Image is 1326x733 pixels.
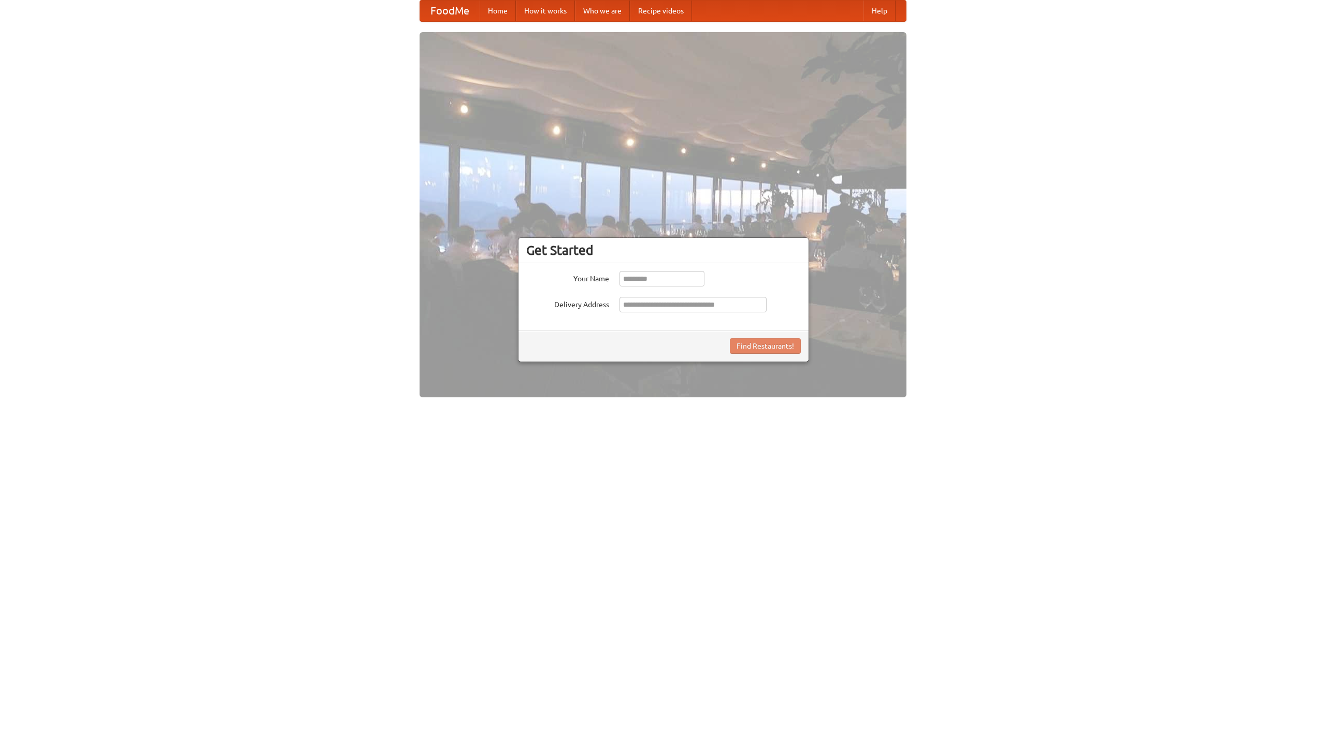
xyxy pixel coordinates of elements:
a: FoodMe [420,1,480,21]
label: Your Name [526,271,609,284]
a: Help [863,1,896,21]
label: Delivery Address [526,297,609,310]
a: Home [480,1,516,21]
a: Who we are [575,1,630,21]
a: Recipe videos [630,1,692,21]
h3: Get Started [526,242,801,258]
a: How it works [516,1,575,21]
button: Find Restaurants! [730,338,801,354]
